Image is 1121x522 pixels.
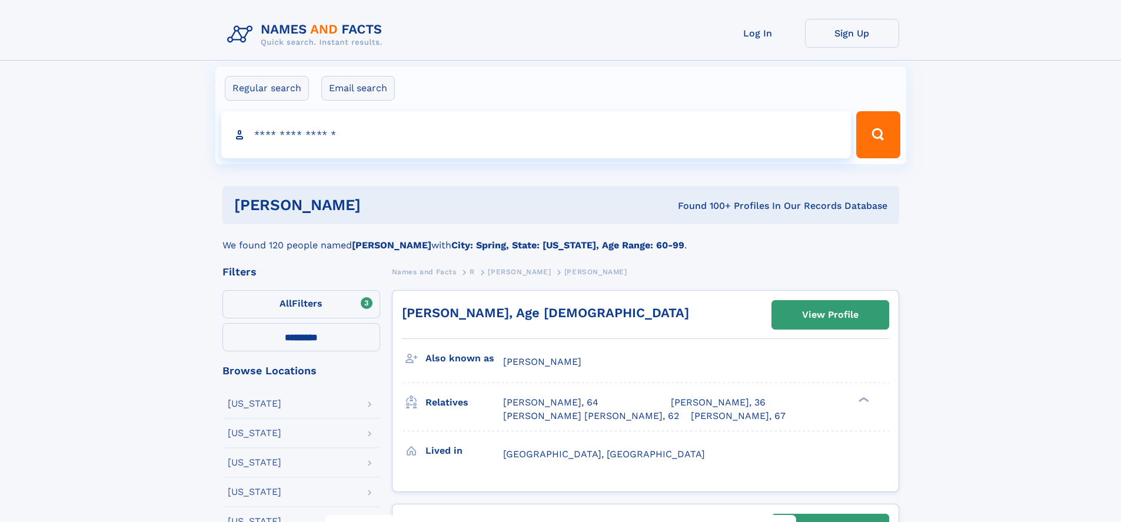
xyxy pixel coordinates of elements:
[221,111,851,158] input: search input
[228,428,281,438] div: [US_STATE]
[711,19,805,48] a: Log In
[856,111,900,158] button: Search Button
[228,458,281,467] div: [US_STATE]
[425,348,503,368] h3: Also known as
[222,224,899,252] div: We found 120 people named with .
[856,396,870,404] div: ❯
[222,267,380,277] div: Filters
[425,441,503,461] h3: Lived in
[402,305,689,320] a: [PERSON_NAME], Age [DEMOGRAPHIC_DATA]
[503,410,679,423] a: [PERSON_NAME] [PERSON_NAME], 62
[228,487,281,497] div: [US_STATE]
[772,301,889,329] a: View Profile
[321,76,395,101] label: Email search
[225,76,309,101] label: Regular search
[519,200,887,212] div: Found 100+ Profiles In Our Records Database
[392,264,457,279] a: Names and Facts
[228,399,281,408] div: [US_STATE]
[280,298,292,309] span: All
[352,240,431,251] b: [PERSON_NAME]
[805,19,899,48] a: Sign Up
[564,268,627,276] span: [PERSON_NAME]
[691,410,786,423] a: [PERSON_NAME], 67
[425,393,503,413] h3: Relatives
[470,264,475,279] a: R
[488,264,551,279] a: [PERSON_NAME]
[802,301,859,328] div: View Profile
[451,240,684,251] b: City: Spring, State: [US_STATE], Age Range: 60-99
[222,19,392,51] img: Logo Names and Facts
[503,396,598,409] a: [PERSON_NAME], 64
[222,365,380,376] div: Browse Locations
[503,448,705,460] span: [GEOGRAPHIC_DATA], [GEOGRAPHIC_DATA]
[488,268,551,276] span: [PERSON_NAME]
[222,290,380,318] label: Filters
[470,268,475,276] span: R
[234,198,520,212] h1: [PERSON_NAME]
[503,356,581,367] span: [PERSON_NAME]
[671,396,766,409] a: [PERSON_NAME], 36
